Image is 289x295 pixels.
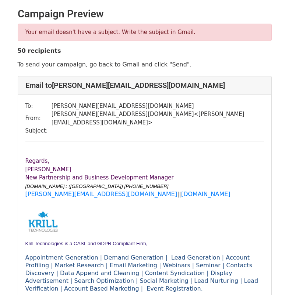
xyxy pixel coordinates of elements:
[18,47,61,54] strong: 50 recipients
[25,158,50,164] span: Regards,
[181,191,230,198] a: [DOMAIN_NAME]
[18,8,272,20] h2: Campaign Preview
[25,241,148,246] span: Krill Technologies is a CASL and GDPR Compliant Firm,
[25,110,52,127] td: From:
[52,102,264,110] td: [PERSON_NAME][EMAIL_ADDRESS][DOMAIN_NAME]
[52,110,264,127] td: [PERSON_NAME][EMAIL_ADDRESS][DOMAIN_NAME] < [PERSON_NAME][EMAIL_ADDRESS][DOMAIN_NAME] >
[25,204,61,239] img: AIorK4wiXAjenkmusL-3iBBI6rd4zJlZcXzDGncOUtr7UxGwZppCCx74L2yidt8TA_kJrOQMQIdOJrA
[25,102,52,110] td: To:
[25,174,174,181] span: New Partnership and Business Development Manager
[25,28,264,36] p: Your email doesn't have a subject. Write the subject in Gmail.
[25,81,264,90] h4: Email to [PERSON_NAME][EMAIL_ADDRESS][DOMAIN_NAME]
[25,254,258,292] span: Appointment Generation | Demand Generation | Lead Generation | Account Profiling | Market Researc...
[25,183,169,189] i: [DOMAIN_NAME].: ([GEOGRAPHIC_DATA]) [PHONE_NUMBER]
[25,166,71,173] span: [PERSON_NAME]
[25,127,52,135] td: Subject:
[25,191,177,198] a: [PERSON_NAME][EMAIL_ADDRESS][DOMAIN_NAME]
[25,190,264,198] p: ||
[18,61,272,68] p: To send your campaign, go back to Gmail and click "Send".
